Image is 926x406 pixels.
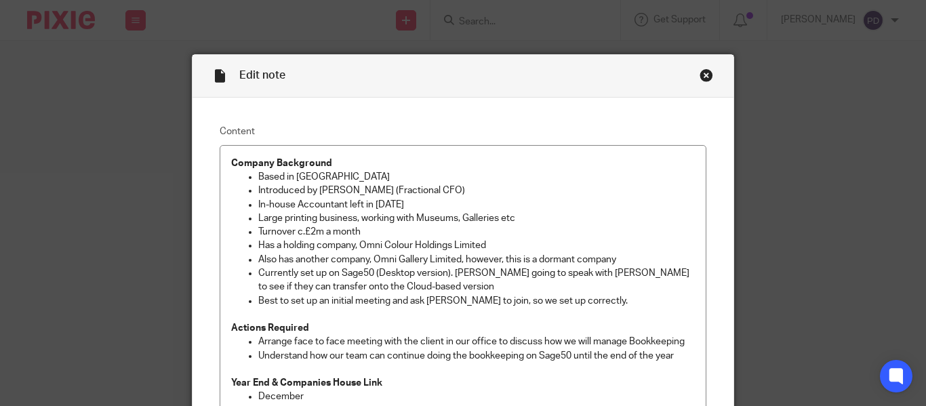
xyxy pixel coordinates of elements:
p: Arrange face to face meeting with the client in our office to discuss how we will manage Bookkeeping [258,335,695,348]
p: Has a holding company, Omni Colour Holdings Limited [258,239,695,252]
p: In-house Accountant left in [DATE] [258,198,695,211]
p: Best to set up an initial meeting and ask [PERSON_NAME] to join, so we set up correctly. [258,294,695,308]
p: Based in [GEOGRAPHIC_DATA] [258,170,695,184]
div: Close this dialog window [700,68,713,82]
strong: Company Background [231,159,332,168]
p: Also has another company, Omni Gallery Limited, however, this is a dormant company [258,253,695,266]
p: Turnover c.£2m a month [258,225,695,239]
strong: Actions Required [231,323,309,333]
p: Understand how our team can continue doing the bookkeeping on Sage50 until the end of the year [258,349,695,363]
strong: Year End & Companies House Link [231,378,382,388]
label: Content [220,125,706,138]
p: Introduced by [PERSON_NAME] (Fractional CFO) [258,184,695,197]
p: December [258,390,695,403]
p: Large printing business, working with Museums, Galleries etc [258,211,695,225]
p: Currently set up on Sage50 (Desktop version). [PERSON_NAME] going to speak with [PERSON_NAME] to ... [258,266,695,294]
span: Edit note [239,70,285,81]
